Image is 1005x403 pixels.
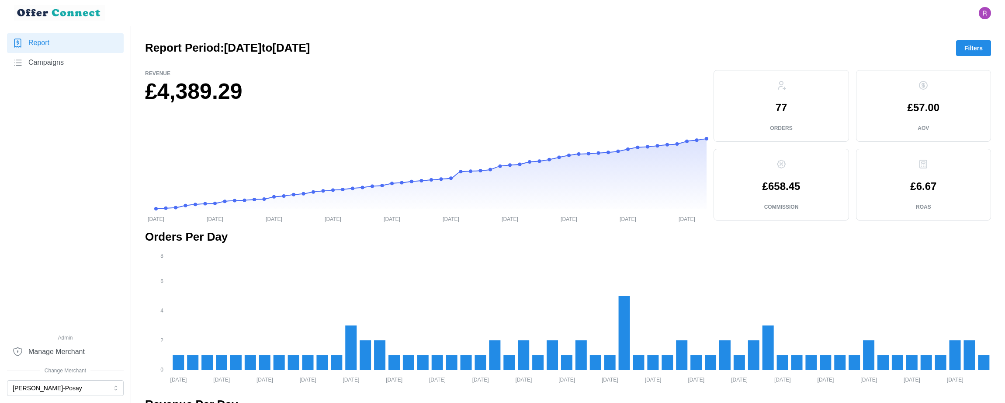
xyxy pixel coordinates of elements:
tspan: [DATE] [558,376,575,382]
tspan: [DATE] [384,216,400,222]
span: Filters [964,41,983,56]
p: £57.00 [908,102,939,113]
tspan: [DATE] [213,376,230,382]
tspan: [DATE] [860,376,877,382]
tspan: 8 [160,252,163,259]
tspan: [DATE] [207,216,223,222]
span: Report [28,38,49,49]
p: ROAS [916,203,931,211]
img: loyalBe Logo [14,5,105,21]
tspan: [DATE] [170,376,187,382]
tspan: [DATE] [515,376,532,382]
span: Change Merchant [7,367,124,375]
p: AOV [918,125,929,132]
tspan: [DATE] [325,216,341,222]
tspan: [DATE] [620,216,636,222]
h1: £4,389.29 [145,77,707,106]
a: Report [7,33,124,53]
tspan: [DATE] [472,376,489,382]
tspan: [DATE] [774,376,791,382]
tspan: [DATE] [818,376,834,382]
tspan: [DATE] [645,376,662,382]
tspan: [DATE] [256,376,273,382]
tspan: [DATE] [688,376,704,382]
tspan: [DATE] [731,376,748,382]
button: Open user button [979,7,991,19]
tspan: 6 [160,278,163,284]
p: Commission [764,203,799,211]
tspan: [DATE] [343,376,360,382]
span: Campaigns [28,57,64,68]
tspan: [DATE] [443,216,459,222]
tspan: 2 [160,337,163,343]
button: Filters [956,40,991,56]
a: Campaigns [7,53,124,73]
tspan: [DATE] [429,376,446,382]
tspan: 4 [160,308,163,314]
tspan: [DATE] [502,216,518,222]
img: Ryan Gribben [979,7,991,19]
tspan: [DATE] [602,376,618,382]
tspan: [DATE] [904,376,920,382]
h2: Report Period: [DATE] to [DATE] [145,40,310,56]
tspan: [DATE] [386,376,402,382]
p: 77 [776,102,787,113]
p: £6.67 [910,181,936,192]
tspan: [DATE] [947,376,963,382]
tspan: [DATE] [148,216,164,222]
tspan: [DATE] [561,216,577,222]
h2: Orders Per Day [145,229,991,245]
a: Manage Merchant [7,342,124,361]
span: Manage Merchant [28,347,85,357]
p: £658.45 [762,181,801,192]
button: [PERSON_NAME]-Posay [7,380,124,396]
tspan: [DATE] [679,216,695,222]
p: Orders [770,125,792,132]
tspan: [DATE] [266,216,282,222]
tspan: 0 [160,367,163,373]
span: Admin [7,334,124,342]
p: Revenue [145,70,707,77]
tspan: [DATE] [300,376,316,382]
